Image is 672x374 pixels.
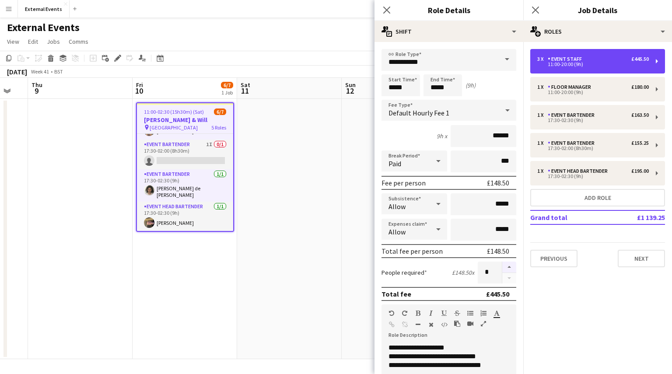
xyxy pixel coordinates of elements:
[537,84,548,90] div: 1 x
[537,90,649,94] div: 11:00-20:00 (9h)
[211,124,226,131] span: 5 Roles
[388,202,406,211] span: Allow
[54,68,63,75] div: BST
[428,321,434,328] button: Clear Formatting
[381,247,443,255] div: Total fee per person
[381,178,426,187] div: Fee per person
[548,56,585,62] div: Event staff
[388,108,449,117] span: Default Hourly Fee 1
[137,116,233,124] h3: [PERSON_NAME] & Will
[537,112,548,118] div: 1 x
[3,36,23,47] a: View
[530,189,665,206] button: Add role
[7,67,27,76] div: [DATE]
[18,0,70,17] button: External Events
[388,159,401,168] span: Paid
[388,310,395,317] button: Undo
[523,4,672,16] h3: Job Details
[548,84,595,90] div: Floor manager
[7,21,80,34] h1: External Events
[537,174,649,178] div: 17:30-02:30 (9h)
[530,210,610,224] td: Grand total
[454,310,460,317] button: Strikethrough
[374,4,523,16] h3: Role Details
[487,247,509,255] div: £148.50
[150,124,198,131] span: [GEOGRAPHIC_DATA]
[388,227,406,236] span: Allow
[69,38,88,45] span: Comms
[374,21,523,42] div: Shift
[454,320,460,327] button: Paste as plain text
[43,36,63,47] a: Jobs
[548,140,598,146] div: Event bartender
[221,89,233,96] div: 1 Job
[137,202,233,231] app-card-role: Event head Bartender1/117:30-02:30 (9h)[PERSON_NAME]
[452,269,474,276] div: £148.50 x
[465,81,476,89] div: (9h)
[523,21,672,42] div: Roles
[144,108,204,115] span: 11:00-02:30 (15h30m) (Sat)
[137,169,233,202] app-card-role: Event bartender1/117:30-02:30 (9h)[PERSON_NAME] de [PERSON_NAME]
[467,320,473,327] button: Insert video
[345,81,356,89] span: Sun
[135,86,143,96] span: 10
[487,178,509,187] div: £148.50
[241,81,250,89] span: Sat
[47,38,60,45] span: Jobs
[437,132,447,140] div: 9h x
[631,168,649,174] div: £195.00
[344,86,356,96] span: 12
[537,118,649,122] div: 17:30-02:30 (9h)
[415,310,421,317] button: Bold
[537,62,649,66] div: 11:00-20:00 (9h)
[610,210,665,224] td: £1 139.25
[402,310,408,317] button: Redo
[214,108,226,115] span: 6/7
[537,56,548,62] div: 3 x
[537,140,548,146] div: 1 x
[537,146,649,150] div: 17:30-02:00 (8h30m)
[493,310,500,317] button: Text Color
[480,310,486,317] button: Ordered List
[441,321,447,328] button: HTML Code
[65,36,92,47] a: Comms
[502,262,516,273] button: Increase
[618,250,665,267] button: Next
[631,56,649,62] div: £445.50
[239,86,250,96] span: 11
[486,290,509,298] div: £445.50
[441,310,447,317] button: Underline
[31,81,42,89] span: Thu
[28,38,38,45] span: Edit
[136,81,143,89] span: Fri
[24,36,42,47] a: Edit
[480,320,486,327] button: Fullscreen
[30,86,42,96] span: 9
[467,310,473,317] button: Unordered List
[631,140,649,146] div: £155.25
[537,168,548,174] div: 1 x
[548,112,598,118] div: Event bartender
[428,310,434,317] button: Italic
[7,38,19,45] span: View
[415,321,421,328] button: Horizontal Line
[136,102,234,232] app-job-card: 11:00-02:30 (15h30m) (Sat)6/7[PERSON_NAME] & Will [GEOGRAPHIC_DATA]5 Roles[PERSON_NAME]Floor mana...
[29,68,51,75] span: Week 41
[530,250,577,267] button: Previous
[631,112,649,118] div: £163.50
[137,140,233,169] app-card-role: Event bartender1I0/117:30-02:00 (8h30m)
[381,269,427,276] label: People required
[381,290,411,298] div: Total fee
[631,84,649,90] div: £180.00
[548,168,611,174] div: Event head Bartender
[221,82,233,88] span: 6/7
